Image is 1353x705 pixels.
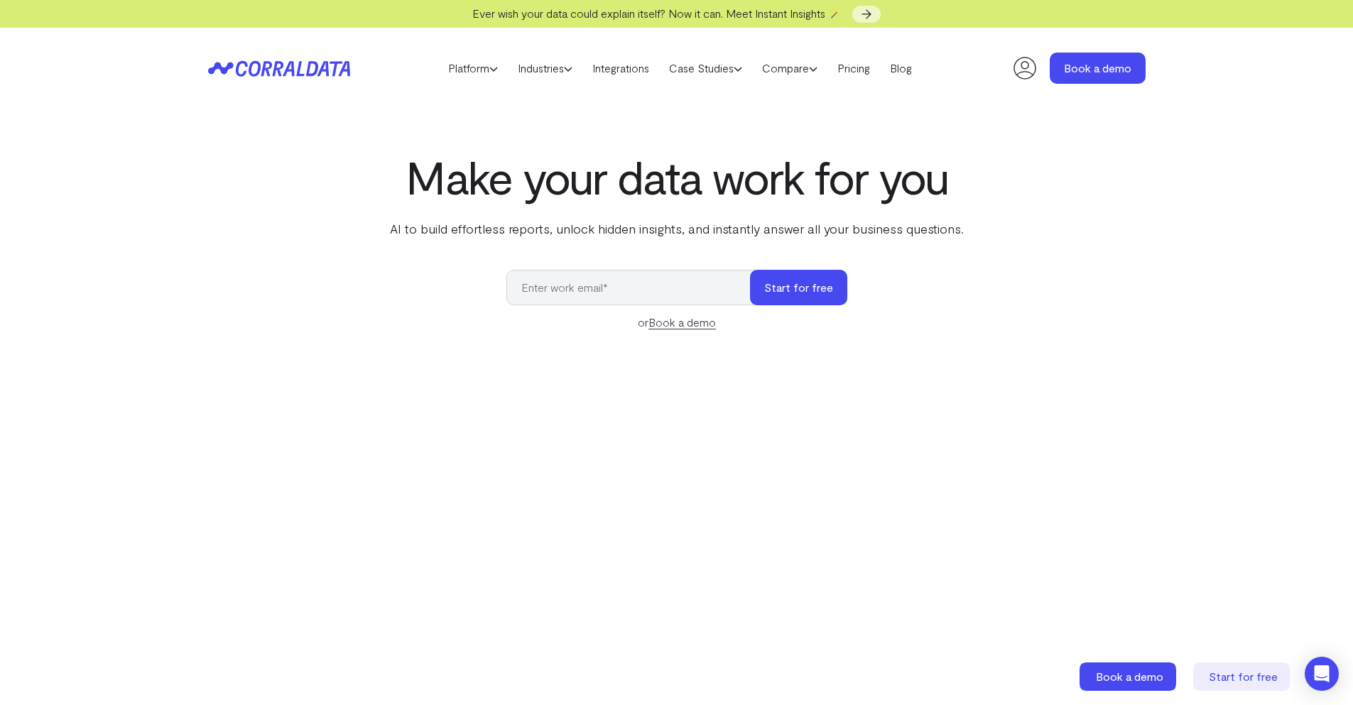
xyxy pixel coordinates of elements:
span: Ever wish your data could explain itself? Now it can. Meet Instant Insights 🪄 [472,6,842,20]
button: Start for free [750,270,847,305]
div: Open Intercom Messenger [1305,657,1339,691]
span: Book a demo [1096,670,1163,683]
a: Integrations [582,58,659,79]
a: Book a demo [1080,662,1179,691]
a: Start for free [1193,662,1293,691]
input: Enter work email* [506,270,764,305]
a: Compare [752,58,827,79]
h1: Make your data work for you [387,151,967,202]
a: Blog [880,58,922,79]
a: Pricing [827,58,880,79]
div: or [506,314,847,331]
a: Industries [508,58,582,79]
a: Book a demo [1050,53,1146,84]
a: Book a demo [648,315,716,329]
a: Case Studies [659,58,752,79]
span: Start for free [1209,670,1278,683]
p: AI to build effortless reports, unlock hidden insights, and instantly answer all your business qu... [387,219,967,238]
a: Platform [438,58,508,79]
